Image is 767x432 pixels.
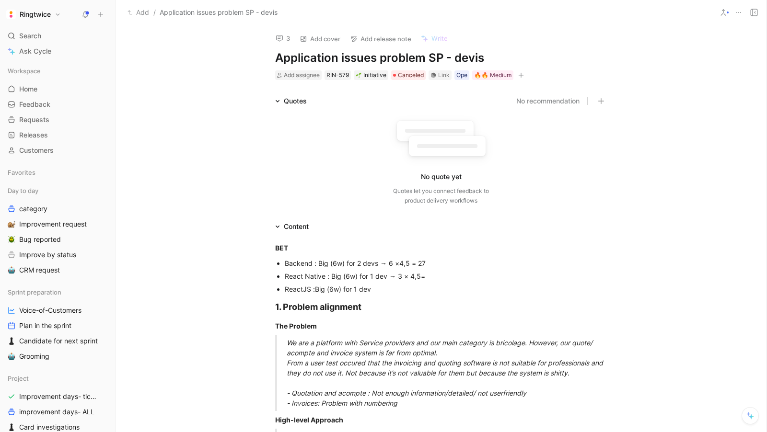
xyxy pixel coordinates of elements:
img: 🤖 [8,352,15,360]
span: CRM request [19,265,60,275]
span: Add assignee [284,71,320,79]
a: Ask Cycle [4,44,111,58]
a: Customers [4,143,111,158]
span: improvement days- ALL [19,407,94,417]
a: Releases [4,128,111,142]
a: Plan in the sprint [4,318,111,333]
div: Canceled [391,70,426,80]
a: 🤖CRM request [4,263,111,277]
span: category [19,204,47,214]
span: - Quotation and acompte : Not enough information/detailed/ not userfriendly [287,389,526,397]
img: 🪲 [8,236,15,243]
button: No recommendation [516,95,580,107]
div: Ope [456,70,467,80]
h1: Application issues problem SP - devis [275,50,607,66]
div: No quote yet [421,171,462,182]
div: 🔥🔥 Medium [474,70,511,80]
button: 🤖 [6,264,17,276]
img: 🌱 [356,72,361,78]
span: We are a platform with Service providers and our main category is bricolage. However, our quote/ ... [287,339,594,357]
span: = [421,272,425,280]
strong: High-level Approach [275,416,343,424]
strong: 1. Problem alignment [275,302,361,312]
div: RIN-579 [326,70,349,80]
div: 🌱Initiative [354,70,388,80]
span: Card investigations [19,422,80,432]
button: 🐌 [6,218,17,230]
div: Content [284,221,309,232]
h1: Ringtwice [20,10,51,19]
img: ♟️ [8,423,15,431]
div: Workspace [4,64,111,78]
a: Improvement days- tickets ready [4,389,111,404]
a: improvement days- ALL [4,405,111,419]
span: Improve by status [19,250,76,260]
a: category [4,202,111,216]
span: Candidate for next sprint [19,336,98,346]
span: Feedback [19,100,50,109]
div: Quotes [271,95,311,107]
button: Add [125,7,151,18]
span: Improvement request [19,219,87,229]
button: 3 [271,32,294,45]
button: ♟️ [6,335,17,347]
div: Content [271,221,313,232]
a: Feedback [4,97,111,112]
div: Day to daycategory🐌Improvement request🪲Bug reportedImprove by status🤖CRM request [4,183,111,277]
span: Day to day [8,186,38,195]
a: ♟️Candidate for next sprint [4,334,111,348]
span: Bug reported [19,235,61,244]
a: Home [4,82,111,96]
span: Plan in the sprint [19,321,71,330]
img: ♟️ [8,337,15,345]
button: Write [417,32,452,45]
a: 🪲Bug reported [4,232,111,247]
span: Favorites [8,168,35,177]
span: Write [431,34,448,43]
img: 🐌 [8,220,15,228]
img: Ringtwice [6,10,16,19]
img: 🤖 [8,266,15,274]
span: Voice-of-Customers [19,306,81,315]
button: Add release note [346,32,416,45]
span: Ask Cycle [19,45,51,57]
strong: The Problem [275,322,317,330]
span: ReactJS :Big (6w) for 1 dev [285,285,371,293]
div: Sprint preparation [4,285,111,299]
strong: BET [275,244,288,252]
span: Releases [19,130,48,140]
div: Initiative [356,70,386,80]
button: Add cover [295,32,345,45]
div: Quotes [284,95,307,107]
a: Voice-of-Customers [4,303,111,318]
span: Canceled [398,70,424,80]
button: 🪲 [6,234,17,245]
a: 🤖Grooming [4,349,111,364]
div: Search [4,29,111,43]
span: Sprint preparation [8,287,61,297]
div: React Native : Big (6w) for 1 dev → 3 × 4,5 [285,271,607,281]
span: - Invoices: Problem with numbering [287,399,397,407]
span: Improvement days- tickets ready [19,392,100,401]
a: 🐌Improvement request [4,217,111,231]
span: Project [8,374,29,383]
div: Link [438,70,450,80]
span: Requests [19,115,49,125]
span: Home [19,84,37,94]
span: Search [19,30,41,42]
span: Workspace [8,66,41,76]
span: Application issues problem SP - devis [160,7,278,18]
div: Day to day [4,183,111,198]
span: Customers [19,146,54,155]
a: Requests [4,113,111,127]
div: Quotes let you connect feedback to product delivery workflows [393,186,489,205]
span: From a user test occured that the invoicing and quoting software is not suitable for professional... [287,359,605,377]
button: RingtwiceRingtwice [4,8,63,21]
div: Favorites [4,165,111,180]
div: Project [4,371,111,386]
span: Grooming [19,352,49,361]
button: 🤖 [6,351,17,362]
a: Improve by status [4,248,111,262]
span: Backend : Big (6w) for 2 devs → 6 ×4,5 = 27 [285,259,426,267]
span: / [153,7,156,18]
